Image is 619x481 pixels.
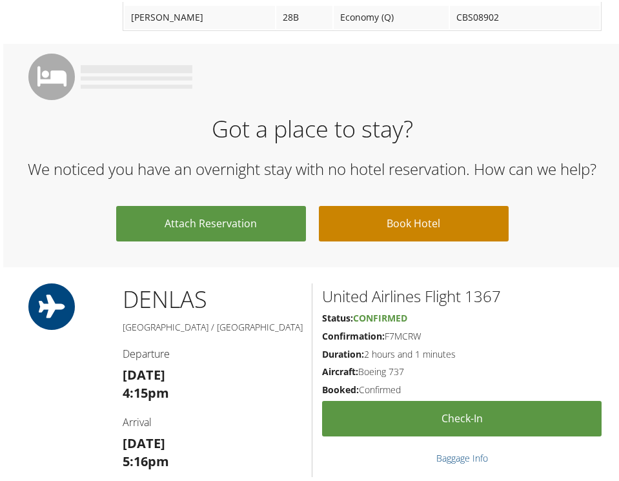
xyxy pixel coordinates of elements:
td: 28B [276,4,332,27]
h5: Boeing 737 [322,363,602,376]
td: Economy (Q) [334,4,449,27]
strong: 4:15pm [123,382,169,400]
h2: United Airlines Flight 1367 [322,283,602,305]
h1: DEN LAS [123,281,303,314]
h5: F7MCRW [322,328,602,341]
strong: Confirmation: [322,328,385,340]
a: Book Hotel [319,204,509,240]
strong: Booked: [322,382,359,394]
a: Attach Reservation [116,204,306,240]
td: CBS08902 [450,4,600,27]
strong: 5:16pm [123,451,169,468]
h2: We noticed you have an overnight stay with no hotel reservation. How can we help? [13,156,611,178]
a: Baggage Info [436,450,488,462]
h4: Departure [123,345,303,359]
img: ghost-segment-small.png [81,63,192,87]
strong: [DATE] [123,433,165,450]
h4: Arrival [123,413,303,427]
strong: Duration: [322,346,364,358]
h5: [GEOGRAPHIC_DATA] / [GEOGRAPHIC_DATA] [123,319,303,332]
a: Check-in [322,399,602,435]
span: Confirmed [353,310,407,322]
h5: Confirmed [322,382,602,394]
strong: Aircraft: [322,363,358,376]
strong: Status: [322,310,353,322]
h5: 2 hours and 1 minutes [322,346,602,359]
td: [PERSON_NAME] [125,4,276,27]
strong: [DATE] [123,364,165,382]
h1: Got a place to stay? [13,111,611,143]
